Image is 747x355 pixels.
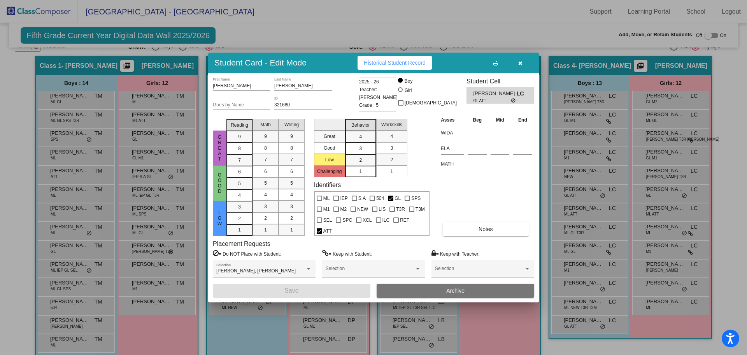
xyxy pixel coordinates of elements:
span: [PERSON_NAME], [PERSON_NAME] [216,268,296,274]
span: ML [323,194,330,203]
input: assessment [441,143,464,154]
span: 1 [264,226,267,233]
span: Archive [446,288,465,294]
span: 9 [290,133,293,140]
span: 3 [238,203,241,210]
span: Reading [231,122,248,129]
div: Girl [404,87,412,94]
span: 6 [264,168,267,175]
span: Workskills [381,121,402,128]
span: LIS [379,205,386,214]
span: Math [260,121,271,128]
span: ATT [323,226,332,236]
span: Historical Student Record [364,60,426,66]
span: 3 [264,203,267,210]
label: = Do NOT Place with Student: [213,250,281,258]
span: Behavior [351,122,370,129]
label: Placement Requests [213,240,270,247]
th: Mid [489,116,511,124]
span: 8 [238,145,241,152]
span: 1 [390,168,393,175]
span: 4 [290,191,293,198]
span: S:A [358,194,366,203]
span: 2025 - 26 [359,78,379,86]
span: XCL [363,215,372,225]
span: 2 [290,215,293,222]
span: 1 [290,226,293,233]
span: Teacher: [PERSON_NAME] [359,86,398,101]
span: 4 [264,191,267,198]
span: 4 [238,192,241,199]
span: LC [517,90,528,98]
button: Historical Student Record [358,56,432,70]
span: 7 [238,157,241,164]
input: goes by name [213,102,270,108]
span: 5 [290,180,293,187]
button: Archive [377,284,534,298]
span: Writing [284,121,299,128]
span: Save [284,287,298,294]
span: M2 [340,205,347,214]
span: 5 [264,180,267,187]
span: Grade : 5 [359,101,379,109]
span: 6 [238,168,241,175]
label: Identifiers [314,181,341,189]
span: SPS [411,194,421,203]
span: Low [216,210,223,226]
span: NEW [357,205,368,214]
span: 6 [290,168,293,175]
span: Great [216,134,223,162]
input: assessment [441,158,464,170]
h3: Student Cell [466,78,534,85]
span: [DEMOGRAPHIC_DATA] [405,98,457,108]
label: = Keep with Teacher: [431,250,480,258]
span: T3R [396,205,405,214]
span: 2 [238,215,241,222]
span: M1 [323,205,330,214]
span: 504 [376,194,384,203]
span: T3M [416,205,425,214]
span: 2 [264,215,267,222]
span: 1 [238,226,241,233]
span: 1 [359,168,362,175]
span: 8 [290,145,293,152]
span: Notes [479,226,493,232]
th: Beg [466,116,489,124]
input: Enter ID [274,102,332,108]
span: IEP [340,194,347,203]
span: 3 [390,145,393,152]
div: Boy [404,78,413,85]
span: 7 [290,156,293,163]
span: 9 [238,133,241,140]
label: = Keep with Student: [322,250,372,258]
span: 5 [238,180,241,187]
input: assessment [441,127,464,139]
span: ILC [382,215,390,225]
span: GL [395,194,401,203]
span: RET [400,215,409,225]
h3: Student Card - Edit Mode [214,58,307,67]
span: 3 [290,203,293,210]
span: 4 [390,133,393,140]
span: Good [216,172,223,194]
span: 2 [359,157,362,164]
span: SEL [323,215,332,225]
th: End [511,116,534,124]
span: 4 [359,133,362,140]
span: 3 [359,145,362,152]
button: Notes [443,222,528,236]
span: 9 [264,133,267,140]
span: 8 [264,145,267,152]
span: 2 [390,156,393,163]
button: Save [213,284,370,298]
span: [PERSON_NAME] [473,90,516,98]
th: Asses [439,116,466,124]
span: GL ATT [473,98,511,104]
span: SPC [342,215,352,225]
span: 7 [264,156,267,163]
